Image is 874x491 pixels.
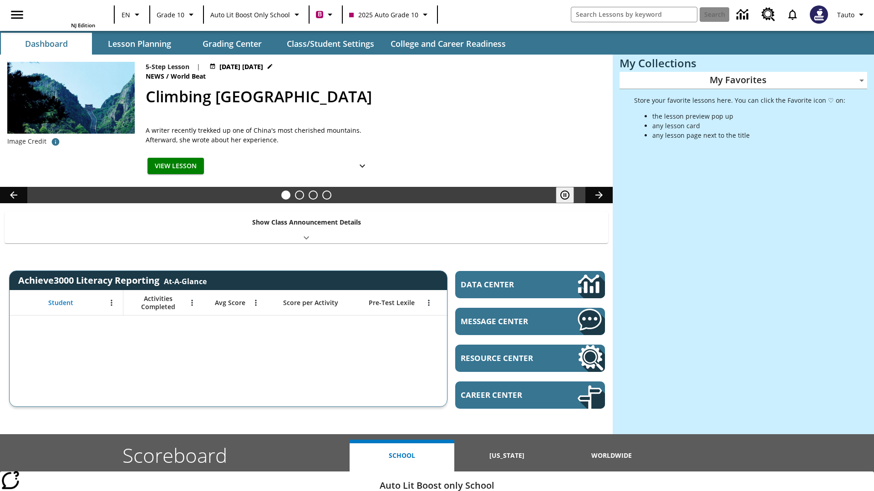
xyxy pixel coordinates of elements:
[346,6,434,23] button: Class: 2025 Auto Grade 10, Select your class
[295,190,304,200] button: Slide 2 Defining Our Government's Purpose
[556,187,583,203] div: Pause
[652,111,845,121] li: the lesson preview pop up
[312,6,339,23] button: Boost Class color is violet red. Change class color
[146,62,189,71] p: 5-Step Lesson
[279,33,381,55] button: Class/Student Settings
[36,4,95,22] a: Home
[349,10,418,20] span: 2025 Auto Grade 10
[281,190,290,200] button: Slide 1 Climbing Mount Tai
[634,95,845,105] p: Store your favorite lessons here. You can click the Favorite icon ♡ on:
[94,33,185,55] button: Lesson Planning
[283,299,338,307] span: Score per Activity
[4,1,30,28] button: Open side menu
[731,2,756,27] a: Data Center
[455,308,605,335] a: Message Center
[318,9,322,20] span: B
[48,299,73,307] span: Student
[219,62,263,71] span: [DATE] [DATE]
[157,10,184,20] span: Grade 10
[215,299,245,307] span: Avg Score
[585,187,613,203] button: Lesson carousel, Next
[71,22,95,29] span: NJ Edition
[556,187,574,203] button: Pause
[146,71,166,81] span: News
[208,62,275,71] button: Jul 22 - Jun 30 Choose Dates
[461,316,550,326] span: Message Center
[117,6,147,23] button: Language: EN, Select a language
[571,7,697,22] input: search field
[147,158,204,175] button: View Lesson
[620,72,867,89] div: My Favorites
[837,10,854,20] span: Tauto
[185,296,199,310] button: Open Menu
[455,381,605,409] a: Career Center
[128,295,188,311] span: Activities Completed
[353,158,371,175] button: Show Details
[461,390,550,400] span: Career Center
[146,85,602,108] h2: Climbing Mount Tai
[207,6,306,23] button: School: Auto Lit Boost only School, Select your school
[5,212,608,243] div: Show Class Announcement Details
[36,3,95,29] div: Home
[804,3,833,26] button: Select a new avatar
[559,440,664,471] button: Worldwide
[309,190,318,200] button: Slide 3 Pre-release lesson
[187,33,278,55] button: Grading Center
[455,271,605,298] a: Data Center
[422,296,436,310] button: Open Menu
[7,137,46,146] p: Image Credit
[350,440,454,471] button: School
[210,10,290,20] span: Auto Lit Boost only School
[18,274,207,286] span: Achieve3000 Literacy Reporting
[197,62,200,71] span: |
[461,279,547,290] span: Data Center
[105,296,118,310] button: Open Menu
[810,5,828,24] img: Avatar
[46,134,65,150] button: Credit for photo and all related images: Public Domain/Charlie Fong
[322,190,331,200] button: Slide 4 Career Lesson
[146,125,373,145] div: A writer recently trekked up one of China's most cherished mountains. Afterward, she wrote about ...
[164,275,207,286] div: At-A-Glance
[122,10,130,20] span: EN
[652,121,845,130] li: any lesson card
[171,71,208,81] span: World Beat
[166,72,169,80] span: /
[781,3,804,26] a: Notifications
[454,440,559,471] button: [US_STATE]
[756,2,781,27] a: Resource Center, Will open in new tab
[383,33,513,55] button: College and Career Readiness
[455,345,605,372] a: Resource Center, Will open in new tab
[153,6,200,23] button: Grade: Grade 10, Select a grade
[252,217,361,227] p: Show Class Announcement Details
[249,296,263,310] button: Open Menu
[7,62,135,134] img: 6000 stone steps to climb Mount Tai in Chinese countryside
[620,57,867,70] h3: My Collections
[833,6,870,23] button: Profile/Settings
[461,353,550,363] span: Resource Center
[1,33,92,55] button: Dashboard
[369,299,415,307] span: Pre-Test Lexile
[652,130,845,140] li: any lesson page next to the title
